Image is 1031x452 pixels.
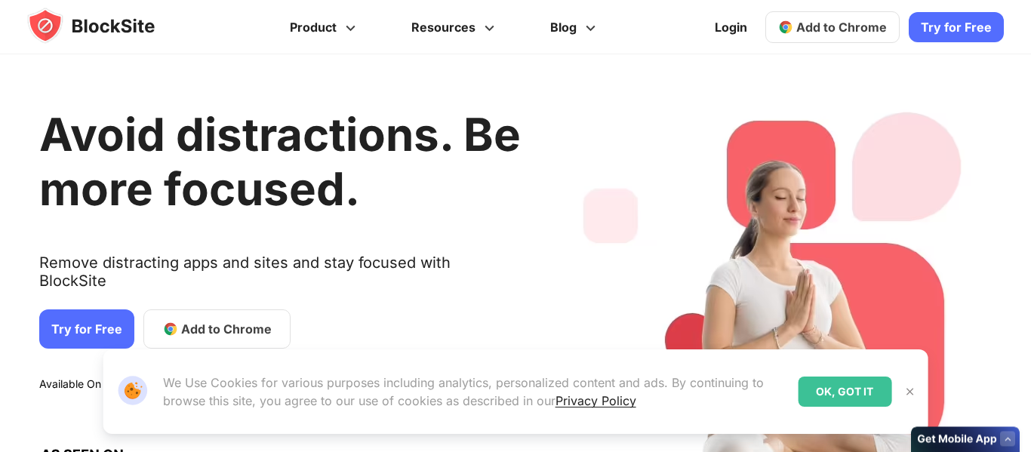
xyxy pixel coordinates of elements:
[181,320,272,338] span: Add to Chrome
[798,377,891,407] div: OK, GOT IT
[39,377,101,392] text: Available On
[39,107,521,216] h1: Avoid distractions. Be more focused.
[706,9,756,45] a: Login
[143,309,291,349] a: Add to Chrome
[27,8,184,44] img: blocksite-icon.5d769676.svg
[39,309,134,349] a: Try for Free
[163,374,786,410] p: We Use Cookies for various purposes including analytics, personalized content and ads. By continu...
[778,20,793,35] img: chrome-icon.svg
[909,12,1004,42] a: Try for Free
[556,393,636,408] a: Privacy Policy
[796,20,887,35] span: Add to Chrome
[900,382,919,401] button: Close
[39,254,521,302] text: Remove distracting apps and sites and stay focused with BlockSite
[903,386,916,398] img: Close
[765,11,900,43] a: Add to Chrome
